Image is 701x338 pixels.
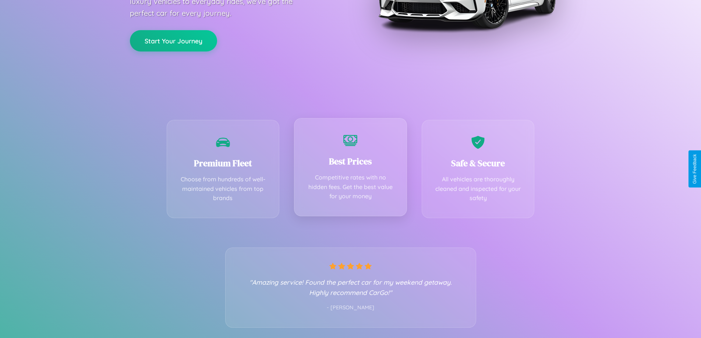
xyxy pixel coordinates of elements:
h3: Best Prices [305,155,396,167]
h3: Premium Fleet [178,157,268,169]
p: All vehicles are thoroughly cleaned and inspected for your safety [433,175,523,203]
div: Give Feedback [692,154,697,184]
p: - [PERSON_NAME] [240,303,461,313]
p: Choose from hundreds of well-maintained vehicles from top brands [178,175,268,203]
button: Start Your Journey [130,30,217,51]
h3: Safe & Secure [433,157,523,169]
p: "Amazing service! Found the perfect car for my weekend getaway. Highly recommend CarGo!" [240,277,461,298]
p: Competitive rates with no hidden fees. Get the best value for your money [305,173,396,201]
